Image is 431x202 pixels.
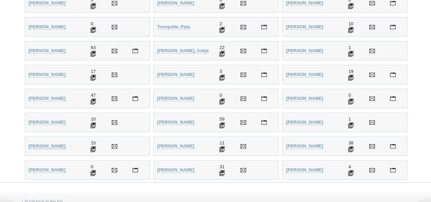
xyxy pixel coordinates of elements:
[219,45,224,50] span: 22
[112,1,117,5] img: Send Email to Michael Timms
[91,122,96,128] img: 10 Sculptures displayed for Janice Whetton
[261,49,267,53] img: Visit Aukje Van Vark's personal website
[157,167,194,172] strong: [PERSON_NAME]
[286,0,323,6] a: [PERSON_NAME]
[157,24,190,29] strong: Tranquille, Peta
[390,96,396,100] img: Visit David Wemyss-Smith's personal website
[261,72,267,77] a: Visit Domenica Wallace's personal website
[219,122,225,128] img: 59 Sculptures displayed for Jenny Whiteside
[286,72,323,77] a: [PERSON_NAME]
[348,21,353,26] span: 10
[390,72,396,77] a: Visit Gunnel Watkins's personal website
[133,168,138,172] img: Visit Lawrence Winder's personal website
[286,0,323,5] strong: [PERSON_NAME]
[91,146,96,152] img: 15 Sculptures displayed for Brian Wigg
[348,75,353,80] img: 19 Sculptures displayed for Gunnel Watkins
[348,116,351,122] span: 1
[157,48,209,53] a: [PERSON_NAME], Aukje
[348,51,353,57] img: 1 Sculptures displayed for Maxine Wain
[390,143,396,149] a: Visit Heather Wilson's personal website
[219,69,222,74] span: 3
[348,146,353,152] img: 38 Sculptures displayed for Heather Wilson
[91,75,96,80] img: 17 Sculptures displayed for Sioma Wajchman
[348,93,351,98] span: 0
[29,0,66,5] strong: [PERSON_NAME]
[390,168,396,172] img: Visit Sandie Wright's personal website
[219,170,225,176] img: 31 Sculptures displayed for Aleida Wright
[369,120,375,124] img: Send Email to Leigh Wicking
[219,116,224,122] span: 59
[286,48,323,53] strong: [PERSON_NAME]
[286,120,323,125] a: [PERSON_NAME]
[219,27,225,33] img: 2 Sculptures displayed for Peta Tranquille
[348,170,353,176] img: 4 Sculptures displayed for Sandie Wright
[219,75,225,80] img: 3 Sculptures displayed for Domenica Wallace
[286,48,323,53] a: [PERSON_NAME]
[133,167,138,173] a: Visit Lawrence Winder's personal website
[261,120,267,125] a: Visit Jenny Whiteside's personal website
[390,24,396,30] a: Visit Harry Tyler's personal website
[261,96,267,100] img: Visit David Wemyss-Smith's personal website
[157,0,194,5] strong: [PERSON_NAME]
[286,96,323,101] strong: [PERSON_NAME]
[348,122,353,128] img: 1 Sculptures displayed for Leigh Wicking
[91,3,96,9] img: 3 Sculptures displayed for Michael Timms
[91,27,96,33] img: 0 Sculptures displayed for Fred Toumayan
[157,0,194,6] a: [PERSON_NAME]
[348,3,353,9] img: 0 Sculptures displayed for Glenn Todd
[241,1,246,5] img: Send Email to Steve Tobin
[390,25,396,29] img: Visit Harry Tyler's personal website
[112,168,117,172] img: Send Email to Lawrence Winder
[241,25,246,29] img: Send Email to Peta Tranquille
[241,120,246,124] img: Send Email to Jenny Whiteside
[29,143,66,149] a: [PERSON_NAME]
[133,96,138,100] img: Visit Bruce Webb's personal website
[261,24,267,30] a: Visit Peta Tranquille's personal website
[348,140,353,145] span: 38
[261,25,267,29] img: Visit Peta Tranquille's personal website
[219,98,225,104] img: 0 Sculptures displayed for David Wemyss-Smith
[157,24,190,30] a: Tranquille, Peta
[369,1,375,5] img: Send Email to Glenn Todd
[157,143,194,149] strong: [PERSON_NAME]
[286,143,323,149] a: [PERSON_NAME]
[390,73,396,77] img: Visit Gunnel Watkins's personal website
[219,51,225,57] img: 22 Sculptures displayed for Aukje Van Vark
[261,120,267,124] img: Visit Jenny Whiteside's personal website
[29,167,66,173] a: [PERSON_NAME]
[369,168,375,172] img: Send Email to Sandie Wright
[29,120,66,125] a: [PERSON_NAME]
[29,72,66,77] strong: [PERSON_NAME]
[348,164,351,169] span: 4
[348,27,353,33] img: 10 Sculptures displayed for Harry Tyler
[369,144,375,148] img: Send Email to Heather Wilson
[286,167,323,172] strong: [PERSON_NAME]
[219,146,225,152] img: 11 Sculptures displayed for Geoff Williams
[112,49,117,53] img: Send Email to Mary Van den Broek
[261,48,267,53] a: Visit Aukje Van Vark's personal website
[91,45,95,50] span: 63
[241,49,246,53] img: Send Email to Aukje Van Vark
[112,25,117,29] img: Send Email to Fred Toumayan
[241,144,246,148] img: Send Email to Geoff Williams
[29,24,66,29] strong: [PERSON_NAME]
[91,164,93,169] span: 0
[348,98,353,104] img: 0 Sculptures displayed for David Wemyss-Smith
[369,96,375,100] img: Send Email to David Wemyss-Smith
[219,140,224,145] span: 11
[29,0,66,6] a: [PERSON_NAME]
[157,96,194,101] a: [PERSON_NAME]
[91,98,96,104] img: 47 Sculptures displayed for Bruce Webb
[348,69,353,74] span: 19
[219,93,222,98] span: 0
[91,93,95,98] span: 47
[157,72,194,77] a: [PERSON_NAME]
